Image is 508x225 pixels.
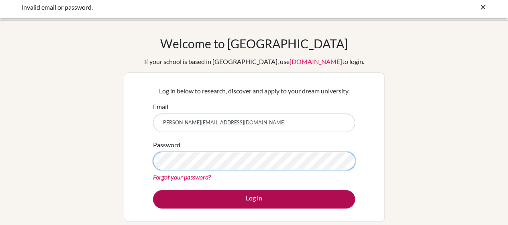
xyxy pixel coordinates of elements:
div: Invalid email or password. [21,2,367,12]
p: Log in below to research, discover and apply to your dream university. [153,86,355,96]
button: Log in [153,190,355,208]
h1: Welcome to [GEOGRAPHIC_DATA] [160,36,348,51]
a: Forgot your password? [153,173,211,181]
label: Email [153,102,168,111]
label: Password [153,140,180,150]
div: If your school is based in [GEOGRAPHIC_DATA], use to login. [144,57,364,66]
a: [DOMAIN_NAME] [290,58,342,65]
